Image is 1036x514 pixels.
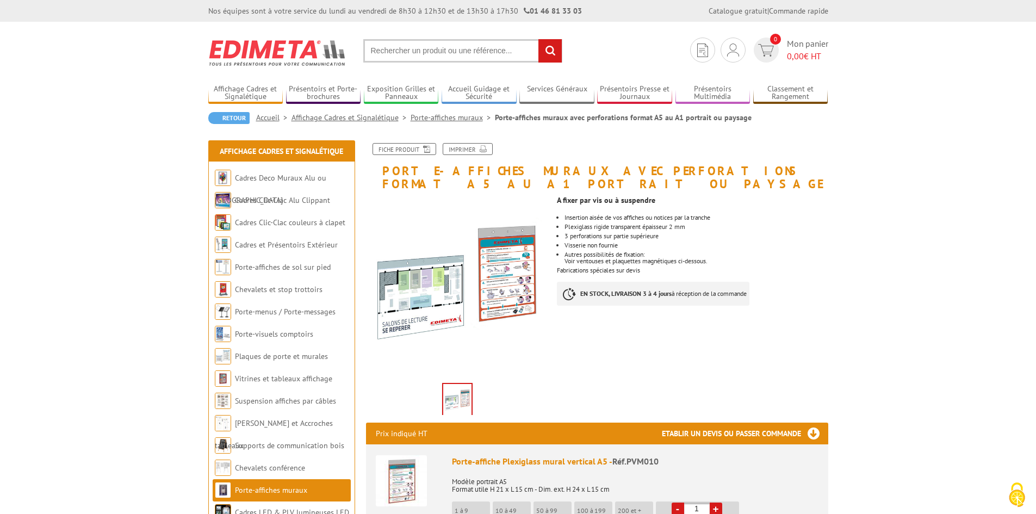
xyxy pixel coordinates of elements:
img: Chevalets et stop trottoirs [215,281,231,298]
li: Autres possibilités de fixation: [564,251,828,264]
li: Insertion aisée de vos affiches ou notices par la tranche [564,214,828,221]
img: Cookies (fenêtre modale) [1003,481,1031,509]
a: Présentoirs Presse et Journaux [597,84,672,102]
a: devis rapide 0 Mon panier 0,00€ HT [751,38,828,63]
a: Services Généraux [519,84,594,102]
a: Affichage Cadres et Signalétique [208,84,283,102]
img: devis rapide [758,44,774,57]
img: devis rapide [727,44,739,57]
span: 0,00 [787,51,804,61]
span: € HT [787,50,828,63]
button: Cookies (fenêtre modale) [998,477,1036,514]
img: Cimaises et Accroches tableaux [215,415,231,431]
span: Réf.PVM010 [612,456,659,467]
img: Porte-affiches de sol sur pied [215,259,231,275]
a: Accueil Guidage et Sécurité [442,84,517,102]
h3: Etablir un devis ou passer commande [662,423,828,444]
img: Porte-visuels comptoirs [215,326,231,342]
li: Porte-affiches muraux avec perforations format A5 au A1 portrait ou paysage [495,112,752,123]
a: Porte-visuels comptoirs [235,329,313,339]
h1: Porte-affiches muraux avec perforations format A5 au A1 portrait ou paysage [358,143,836,190]
a: Porte-affiches de sol sur pied [235,262,331,272]
a: Chevalets conférence [235,463,305,473]
a: Présentoirs et Porte-brochures [286,84,361,102]
img: porte_affiches_pvm010_pvm015.jpg [366,196,549,379]
a: Cadres et Présentoirs Extérieur [235,240,338,250]
input: Rechercher un produit ou une référence... [363,39,562,63]
img: Edimeta [208,33,347,73]
a: Imprimer [443,143,493,155]
strong: 01 46 81 33 03 [524,6,582,16]
a: Retour [208,112,250,124]
img: Suspension affiches par câbles [215,393,231,409]
a: Chevalets et stop trottoirs [235,284,322,294]
img: porte_affiches_pvm010_pvm015.jpg [443,384,472,418]
a: Commande rapide [769,6,828,16]
strong: A fixer par vis ou à suspendre [557,195,655,205]
img: Cadres Deco Muraux Alu ou Bois [215,170,231,186]
img: Vitrines et tableaux affichage [215,370,231,387]
div: Nos équipes sont à votre service du lundi au vendredi de 8h30 à 12h30 et de 13h30 à 17h30 [208,5,582,16]
a: Fiche produit [373,143,436,155]
a: Présentoirs Multimédia [675,84,750,102]
img: devis rapide [697,44,708,57]
span: Mon panier [787,38,828,63]
a: Cadres Clic-Clac couleurs à clapet [235,218,345,227]
div: Porte-affiche Plexiglass mural vertical A5 - [452,455,818,468]
a: Porte-menus / Porte-messages [235,307,336,317]
a: Affichage Cadres et Signalétique [220,146,343,156]
p: Prix indiqué HT [376,423,427,444]
img: Cadres Clic-Clac couleurs à clapet [215,214,231,231]
li: Visserie non fournie [564,242,828,249]
strong: EN STOCK, LIVRAISON 3 à 4 jours [580,289,672,298]
img: Porte-affiche Plexiglass mural vertical A5 [376,455,427,506]
div: Voir ventouses et plaquettes magnétiques ci-dessous. [564,258,828,264]
a: Accueil [256,113,291,122]
a: Plaques de porte et murales [235,351,328,361]
img: Porte-menus / Porte-messages [215,304,231,320]
a: Porte-affiches muraux [235,485,307,495]
span: 0 [770,34,781,45]
a: Catalogue gratuit [709,6,767,16]
a: Suspension affiches par câbles [235,396,336,406]
div: | [709,5,828,16]
a: Cadres Deco Muraux Alu ou [GEOGRAPHIC_DATA] [215,173,326,205]
p: Modèle portrait A5 Format utile H 21 x L 15 cm - Dim. ext. H 24 x L 15 cm [452,470,818,493]
a: Exposition Grilles et Panneaux [364,84,439,102]
a: Affichage Cadres et Signalétique [291,113,411,122]
input: rechercher [538,39,562,63]
a: Classement et Rangement [753,84,828,102]
div: Fabrications spéciales sur devis [557,190,836,317]
a: Cadres Clic-Clac Alu Clippant [235,195,330,205]
a: [PERSON_NAME] et Accroches tableaux [215,418,333,450]
a: Vitrines et tableaux affichage [235,374,332,383]
li: Plexiglass rigide transparent épaisseur 2 mm [564,224,828,230]
a: Porte-affiches muraux [411,113,495,122]
img: Plaques de porte et murales [215,348,231,364]
p: à réception de la commande [557,282,749,306]
a: Supports de communication bois [235,441,344,450]
li: 3 perforations sur partie supérieure [564,233,828,239]
img: Cadres et Présentoirs Extérieur [215,237,231,253]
